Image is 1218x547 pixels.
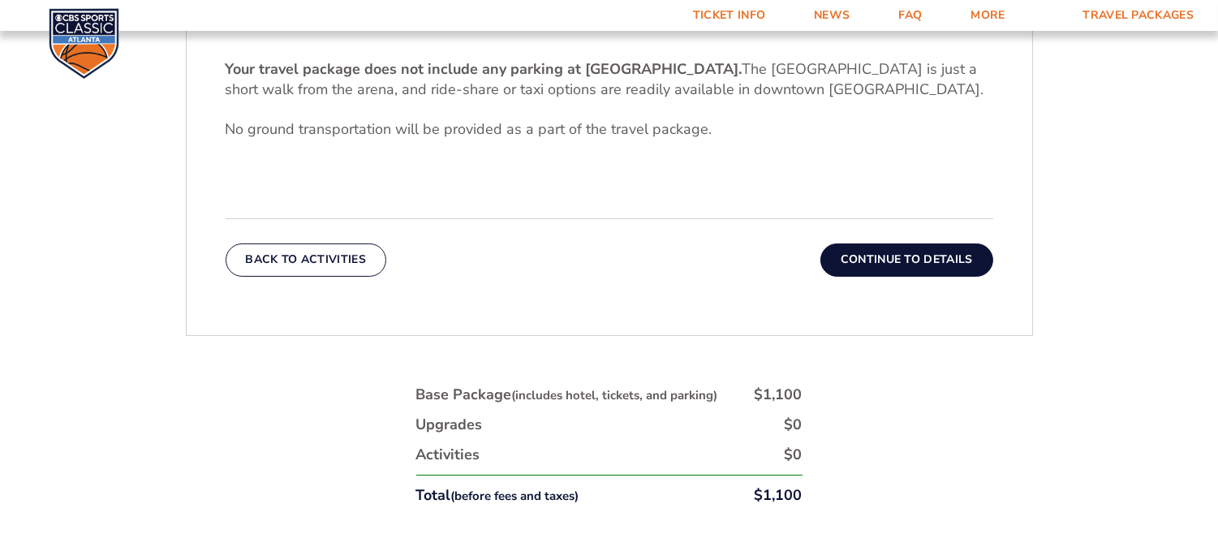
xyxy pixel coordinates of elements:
b: Your travel package does not include any parking at [GEOGRAPHIC_DATA]. [226,59,742,79]
img: CBS Sports Classic [49,8,119,79]
div: $1,100 [755,385,803,405]
div: Activities [416,445,480,465]
div: Upgrades [416,415,483,435]
div: Total [416,485,579,506]
p: The [GEOGRAPHIC_DATA] is just a short walk from the arena, and ride-share or taxi options are rea... [226,59,993,100]
div: $0 [785,445,803,465]
button: Back To Activities [226,243,386,276]
div: $1,100 [755,485,803,506]
p: No ground transportation will be provided as a part of the travel package. [226,119,993,140]
small: (before fees and taxes) [451,488,579,504]
button: Continue To Details [820,243,993,276]
div: $0 [785,415,803,435]
div: Base Package [416,385,718,405]
small: (includes hotel, tickets, and parking) [512,387,718,403]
